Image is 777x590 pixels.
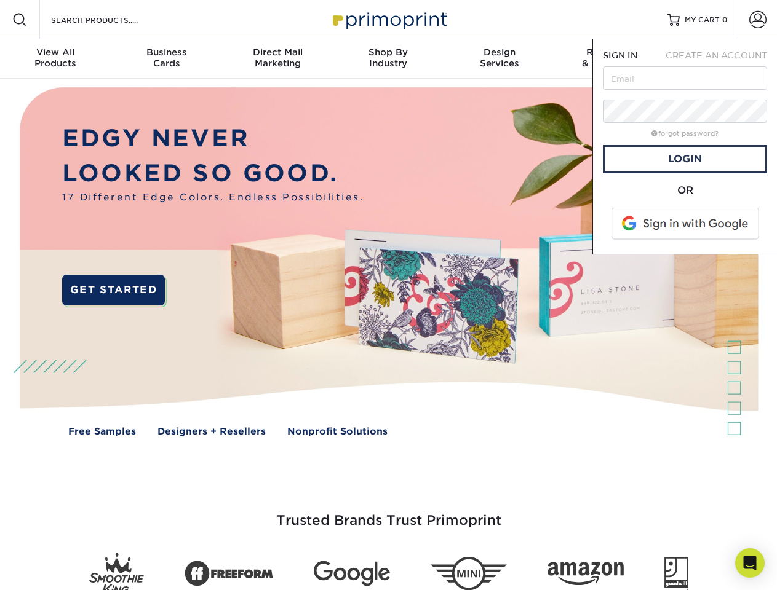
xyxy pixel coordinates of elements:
a: Designers + Resellers [157,425,266,439]
img: Goodwill [664,557,688,590]
img: Google [314,561,390,586]
p: LOOKED SO GOOD. [62,156,364,191]
span: Design [444,47,555,58]
h3: Trusted Brands Trust Primoprint [29,483,749,543]
input: SEARCH PRODUCTS..... [50,12,170,27]
span: Direct Mail [222,47,333,58]
div: Services [444,47,555,69]
span: Business [111,47,221,58]
iframe: Google Customer Reviews [3,553,105,586]
a: DesignServices [444,39,555,79]
span: SIGN IN [603,50,637,60]
a: Resources& Templates [555,39,666,79]
span: 0 [722,15,728,24]
div: Industry [333,47,444,69]
a: forgot password? [651,130,719,138]
div: Marketing [222,47,333,69]
span: 17 Different Edge Colors. Endless Possibilities. [62,191,364,205]
a: Direct MailMarketing [222,39,333,79]
a: GET STARTED [62,275,165,305]
div: OR [603,183,767,198]
img: Primoprint [327,6,450,33]
input: Email [603,66,767,90]
span: Resources [555,47,666,58]
a: Nonprofit Solutions [287,425,388,439]
a: Free Samples [68,425,136,439]
a: Shop ByIndustry [333,39,444,79]
span: Shop By [333,47,444,58]
div: Open Intercom Messenger [735,548,765,578]
div: & Templates [555,47,666,69]
a: Login [603,145,767,173]
p: EDGY NEVER [62,121,364,156]
span: CREATE AN ACCOUNT [666,50,767,60]
span: MY CART [685,15,720,25]
div: Cards [111,47,221,69]
img: Amazon [548,562,624,586]
a: BusinessCards [111,39,221,79]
